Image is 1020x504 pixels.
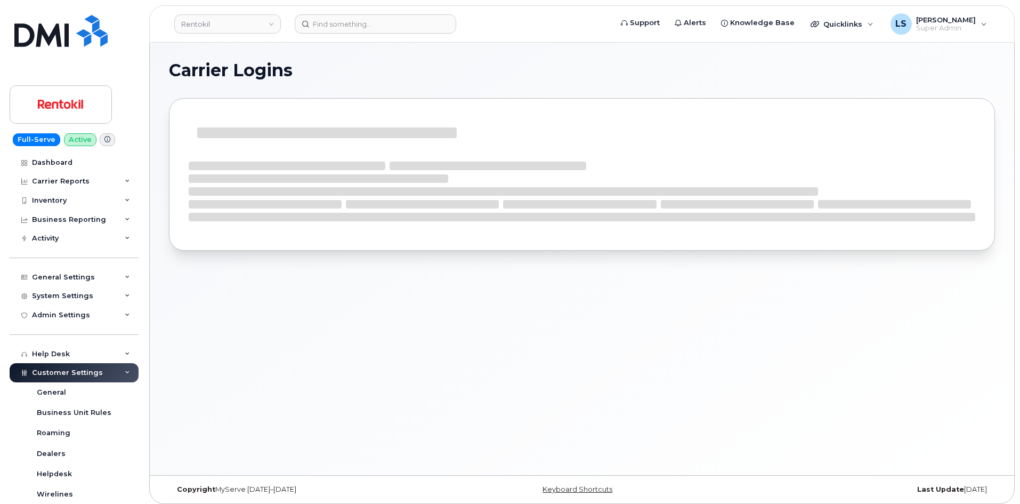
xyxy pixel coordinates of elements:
[543,485,612,493] a: Keyboard Shortcuts
[177,485,215,493] strong: Copyright
[169,485,444,494] div: MyServe [DATE]–[DATE]
[719,485,995,494] div: [DATE]
[917,485,964,493] strong: Last Update
[169,62,293,78] span: Carrier Logins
